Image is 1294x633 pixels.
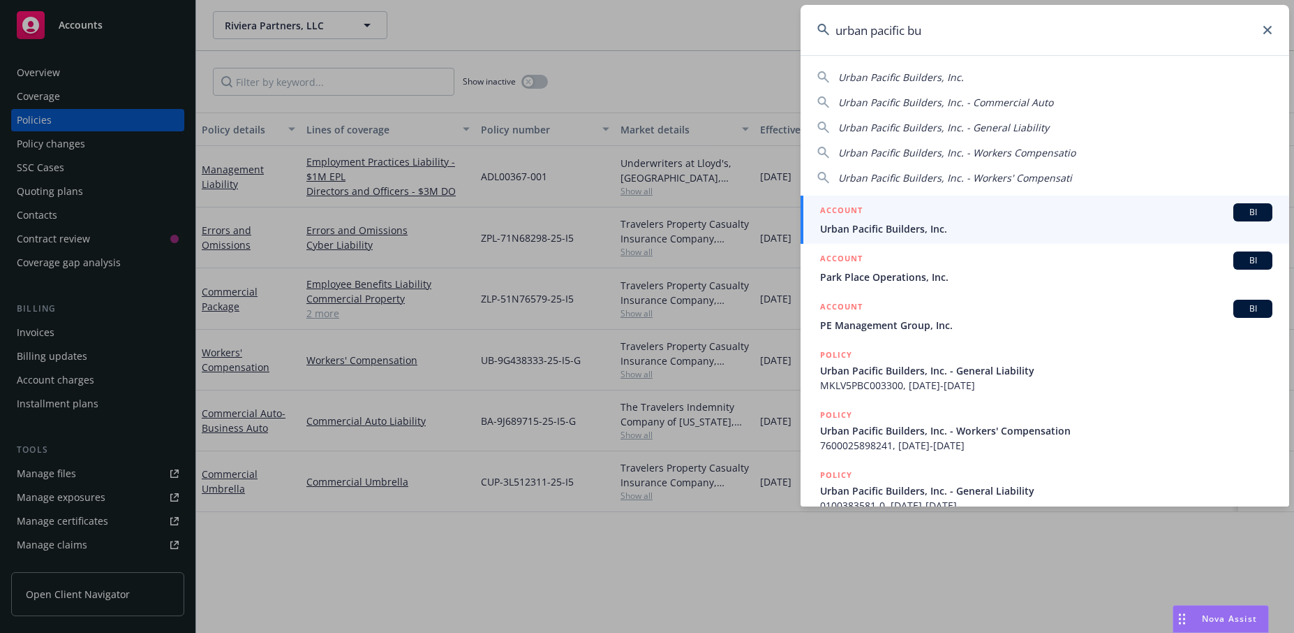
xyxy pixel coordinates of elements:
span: Urban Pacific Builders, Inc. - Commercial Auto [838,96,1053,109]
a: ACCOUNTBIPE Management Group, Inc. [801,292,1289,340]
span: Urban Pacific Builders, Inc. - Workers' Compensation [820,423,1272,438]
h5: POLICY [820,468,852,482]
span: Urban Pacific Builders, Inc. - Workers' Compensati [838,171,1072,184]
a: POLICYUrban Pacific Builders, Inc. - General LiabilityMKLV5PBC003300, [DATE]-[DATE] [801,340,1289,400]
span: Urban Pacific Builders, Inc. - General Liability [820,363,1272,378]
input: Search... [801,5,1289,55]
a: POLICYUrban Pacific Builders, Inc. - Workers' Compensation7600025898241, [DATE]-[DATE] [801,400,1289,460]
span: Urban Pacific Builders, Inc. - General Liability [838,121,1049,134]
span: Urban Pacific Builders, Inc. - General Liability [820,483,1272,498]
h5: ACCOUNT [820,252,863,268]
span: 7600025898241, [DATE]-[DATE] [820,438,1272,453]
span: PE Management Group, Inc. [820,318,1272,333]
h5: ACCOUNT [820,300,863,316]
span: BI [1239,254,1267,267]
span: Urban Pacific Builders, Inc. - Workers Compensatio [838,146,1076,159]
span: BI [1239,206,1267,219]
span: BI [1239,303,1267,315]
button: Nova Assist [1173,605,1269,633]
h5: POLICY [820,408,852,422]
h5: POLICY [820,348,852,362]
span: Park Place Operations, Inc. [820,270,1272,284]
span: Nova Assist [1202,613,1257,625]
h5: ACCOUNT [820,203,863,220]
a: ACCOUNTBIPark Place Operations, Inc. [801,244,1289,292]
a: POLICYUrban Pacific Builders, Inc. - General Liability0100383581-0, [DATE]-[DATE] [801,460,1289,521]
span: MKLV5PBC003300, [DATE]-[DATE] [820,378,1272,393]
span: Urban Pacific Builders, Inc. [820,221,1272,236]
span: 0100383581-0, [DATE]-[DATE] [820,498,1272,513]
span: Urban Pacific Builders, Inc. [838,71,964,84]
div: Drag to move [1173,606,1191,632]
a: ACCOUNTBIUrban Pacific Builders, Inc. [801,196,1289,244]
